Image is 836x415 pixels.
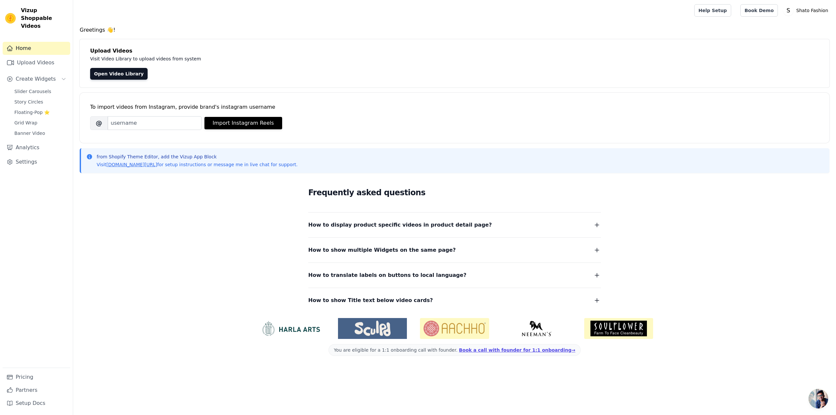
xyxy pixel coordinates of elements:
[787,7,790,14] text: S
[308,246,601,255] button: How to show multiple Widgets on the same page?
[10,118,70,127] a: Grid Wrap
[256,321,325,336] img: HarlaArts
[80,26,829,34] h4: Greetings 👋!
[16,75,56,83] span: Create Widgets
[459,347,575,353] a: Book a call with founder for 1:1 onboarding
[338,321,407,336] img: Sculpd US
[308,246,456,255] span: How to show multiple Widgets on the same page?
[97,161,297,168] p: Visit for setup instructions or message me in live chat for support.
[308,186,601,199] h2: Frequently asked questions
[14,120,37,126] span: Grid Wrap
[106,162,157,167] a: [DOMAIN_NAME][URL]
[584,318,653,339] img: Soulflower
[90,103,819,111] div: To import videos from Instagram, provide brand's instagram username
[308,220,601,230] button: How to display product specific videos in product detail page?
[3,141,70,154] a: Analytics
[14,130,45,136] span: Banner Video
[14,88,51,95] span: Slider Carousels
[502,321,571,336] img: Neeman's
[90,55,383,63] p: Visit Video Library to upload videos from system
[21,7,68,30] span: Vizup Shoppable Videos
[809,389,828,408] a: Open chat
[108,116,202,130] input: username
[3,397,70,410] a: Setup Docs
[10,87,70,96] a: Slider Carousels
[694,4,731,17] a: Help Setup
[3,42,70,55] a: Home
[3,72,70,86] button: Create Widgets
[740,4,778,17] a: Book Demo
[3,371,70,384] a: Pricing
[14,99,43,105] span: Story Circles
[783,5,831,16] button: S Shato Fashion
[420,318,489,339] img: Aachho
[90,116,108,130] span: @
[14,109,50,116] span: Floating-Pop ⭐
[97,153,297,160] p: from Shopify Theme Editor, add the Vizup App Block
[3,384,70,397] a: Partners
[10,129,70,138] a: Banner Video
[794,5,831,16] p: Shato Fashion
[3,155,70,168] a: Settings
[308,271,601,280] button: How to translate labels on buttons to local language?
[3,56,70,69] a: Upload Videos
[10,108,70,117] a: Floating-Pop ⭐
[308,220,492,230] span: How to display product specific videos in product detail page?
[204,117,282,129] button: Import Instagram Reels
[90,68,148,80] a: Open Video Library
[10,97,70,106] a: Story Circles
[308,271,466,280] span: How to translate labels on buttons to local language?
[90,47,819,55] h4: Upload Videos
[5,13,16,24] img: Vizup
[308,296,433,305] span: How to show Title text below video cards?
[308,296,601,305] button: How to show Title text below video cards?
